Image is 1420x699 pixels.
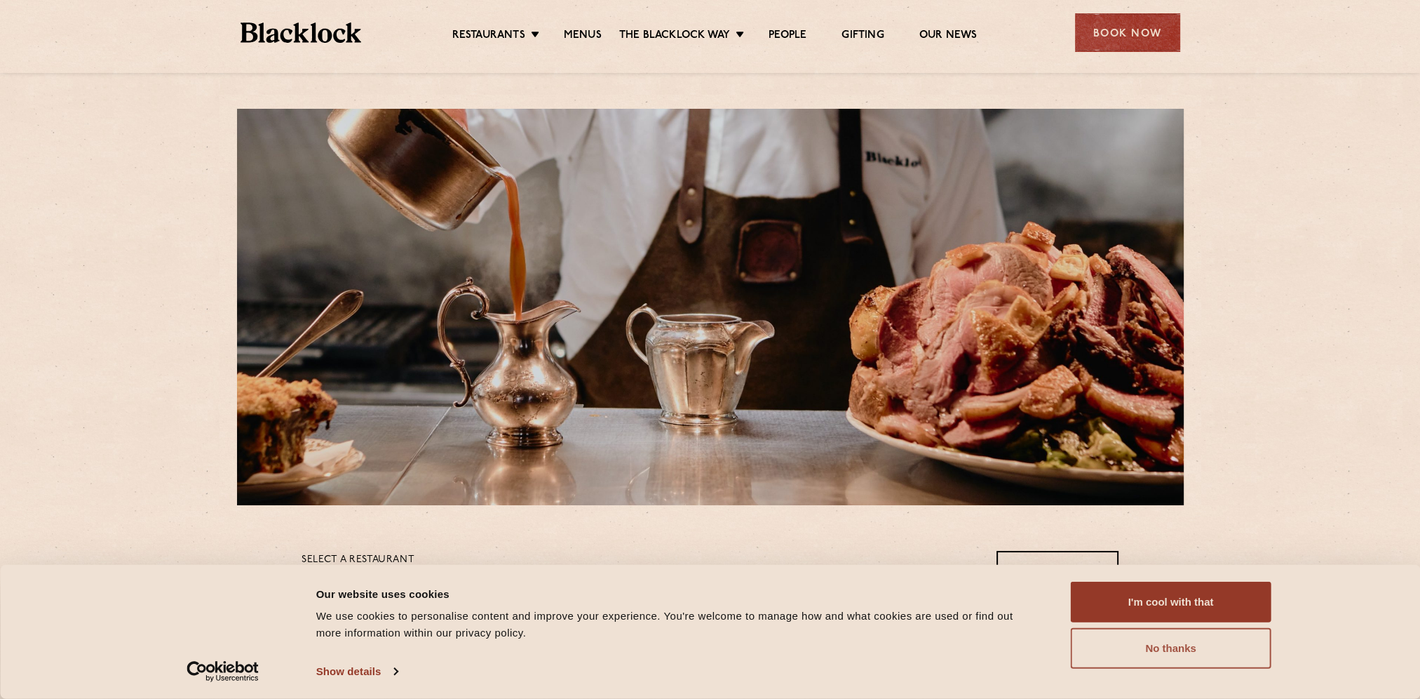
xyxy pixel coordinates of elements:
[996,551,1118,590] a: View PDF Menu
[452,29,525,44] a: Restaurants
[316,661,398,682] a: Show details
[302,551,414,569] p: Select a restaurant
[841,29,884,44] a: Gifting
[919,29,978,44] a: Our News
[316,585,1039,602] div: Our website uses cookies
[1075,13,1180,52] div: Book Now
[161,661,284,682] a: Usercentrics Cookiebot - opens in a new window
[619,29,730,44] a: The Blacklock Way
[241,22,362,43] img: BL_Textured_Logo-footer-cropped.svg
[1071,582,1271,623] button: I'm cool with that
[1071,628,1271,669] button: No thanks
[769,29,806,44] a: People
[316,608,1039,641] div: We use cookies to personalise content and improve your experience. You're welcome to manage how a...
[564,29,602,44] a: Menus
